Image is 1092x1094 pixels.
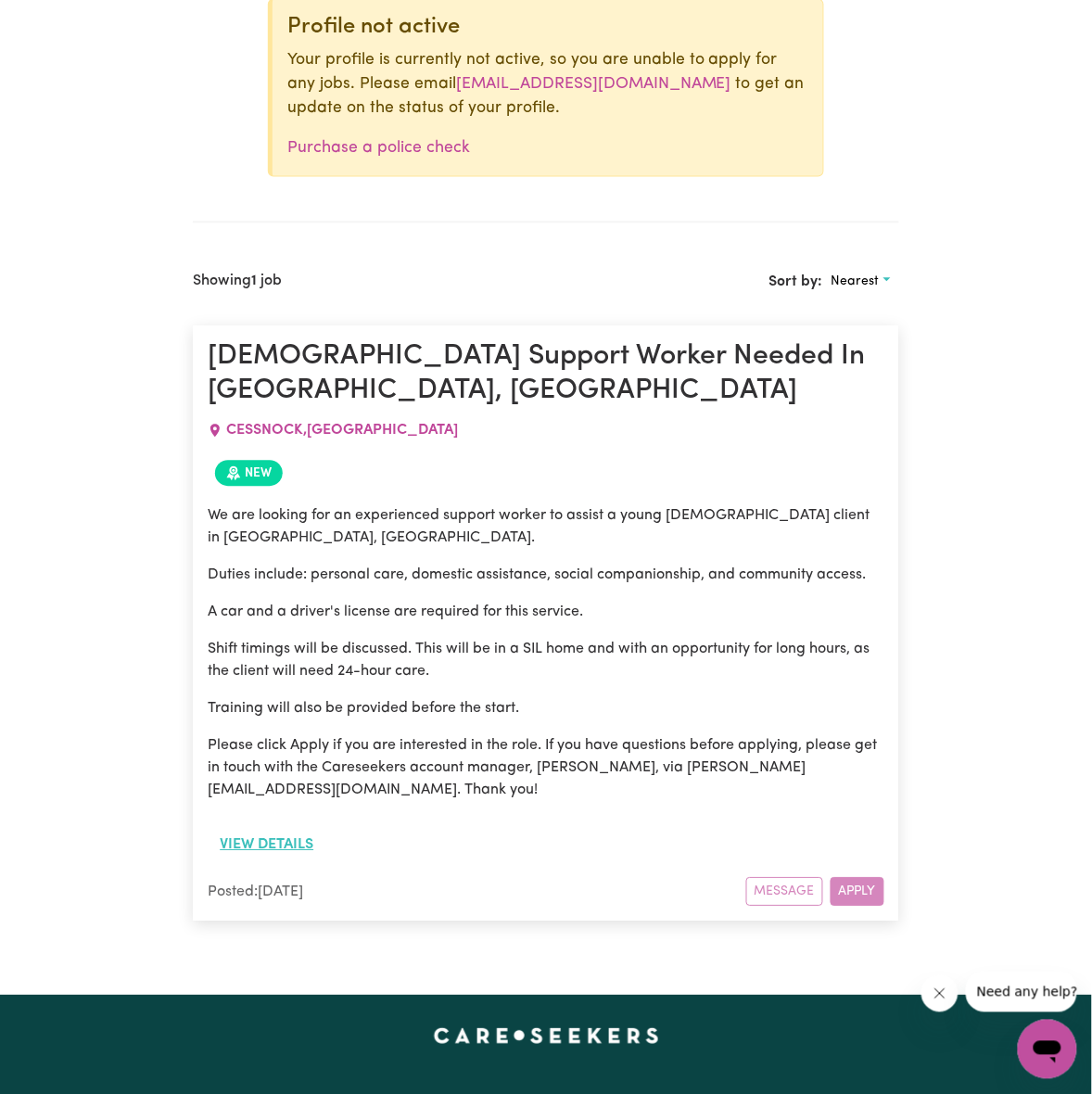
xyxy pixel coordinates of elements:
[208,735,883,802] p: Please click Apply if you are interested in the role. If you have questions before applying, plea...
[208,698,883,720] p: Training will also be provided before the start.
[287,141,470,157] a: Purchase a police check
[966,972,1077,1012] iframe: Message from company
[251,274,257,289] b: 1
[193,273,282,291] h2: Showing job
[208,828,325,863] button: View details
[456,77,731,93] a: [EMAIL_ADDRESS][DOMAIN_NAME]
[215,461,283,487] span: Job posted within the last 30 days
[832,275,880,289] span: Nearest
[208,505,883,550] p: We are looking for an experienced support worker to assist a young [DEMOGRAPHIC_DATA] client in [...
[823,268,899,297] button: Sort search results
[208,639,883,683] p: Shift timings will be discussed. This will be in a SIL home and with an opportunity for long hour...
[769,274,823,289] span: Sort by:
[287,15,808,42] div: Profile not active
[208,882,745,904] div: Posted: [DATE]
[208,341,883,409] h1: [DEMOGRAPHIC_DATA] Support Worker Needed In [GEOGRAPHIC_DATA], [GEOGRAPHIC_DATA]
[208,602,883,624] p: A car and a driver's license are required for this service.
[921,975,959,1012] iframe: Close message
[1018,1020,1077,1079] iframe: Button to launch messaging window
[434,1029,659,1044] a: Careseekers home page
[11,13,112,28] span: Need any help?
[287,49,808,122] p: Your profile is currently not active, so you are unable to apply for any jobs. Please email to ge...
[226,424,458,439] span: CESSNOCK , [GEOGRAPHIC_DATA]
[208,565,883,587] p: Duties include: personal care, domestic assistance, social companionship, and community access.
